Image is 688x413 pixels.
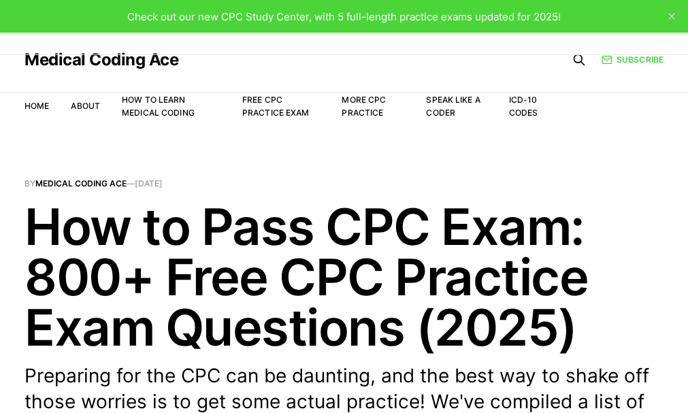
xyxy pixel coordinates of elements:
span: Check out our new CPC Study Center, with 5 full-length practice exams updated for 2025! [127,10,561,23]
a: How to Learn Medical Coding [122,95,195,118]
time: [DATE] [135,178,163,188]
a: Home [24,101,49,111]
button: close [661,5,683,27]
a: About [71,101,100,111]
a: Free CPC Practice Exam [242,95,310,118]
a: Medical Coding Ace [24,52,178,68]
iframe: portal-trigger [466,346,688,413]
span: By — [24,180,664,188]
a: Subscribe [602,53,664,66]
a: More CPC Practice [342,95,386,118]
a: ICD-10 Codes [509,95,538,118]
a: Medical Coding Ace [35,178,127,188]
a: Speak Like a Coder [426,95,480,118]
h1: How to Pass CPC Exam: 800+ Free CPC Practice Exam Questions (2025) [24,201,664,352]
